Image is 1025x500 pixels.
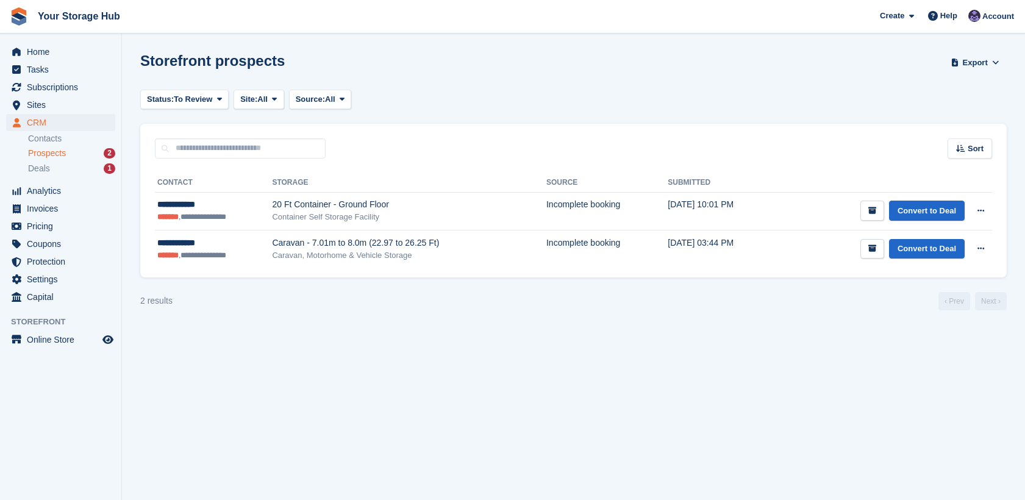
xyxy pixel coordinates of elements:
span: Coupons [27,235,100,252]
div: 2 results [140,295,173,307]
a: Contacts [28,133,115,145]
span: Protection [27,253,100,270]
th: Contact [155,173,272,193]
span: Prospects [28,148,66,159]
span: CRM [27,114,100,131]
a: menu [6,61,115,78]
a: menu [6,200,115,217]
span: Create [880,10,904,22]
a: Previous [938,292,970,310]
img: stora-icon-8386f47178a22dfd0bd8f6a31ec36ba5ce8667c1dd55bd0f319d3a0aa187defe.svg [10,7,28,26]
span: Capital [27,288,100,305]
button: Source: All [289,90,352,110]
span: All [257,93,268,105]
span: Site: [240,93,257,105]
div: 2 [104,148,115,159]
a: Next [975,292,1007,310]
th: Source [546,173,668,193]
a: Preview store [101,332,115,347]
img: Liam Beddard [968,10,980,22]
span: Storefront [11,316,121,328]
a: menu [6,79,115,96]
span: Status: [147,93,174,105]
nav: Page [936,292,1009,310]
button: Site: All [234,90,284,110]
span: All [325,93,335,105]
span: Settings [27,271,100,288]
span: Online Store [27,331,100,348]
span: Subscriptions [27,79,100,96]
a: menu [6,182,115,199]
div: 1 [104,163,115,174]
td: [DATE] 10:01 PM [668,192,776,230]
a: menu [6,253,115,270]
a: menu [6,331,115,348]
a: menu [6,43,115,60]
span: Sites [27,96,100,113]
td: Incomplete booking [546,230,668,268]
span: Invoices [27,200,100,217]
div: Caravan - 7.01m to 8.0m (22.97 to 26.25 Ft) [272,237,546,249]
div: Caravan, Motorhome & Vehicle Storage [272,249,546,262]
h1: Storefront prospects [140,52,285,69]
a: Convert to Deal [889,201,965,221]
span: Source: [296,93,325,105]
a: menu [6,235,115,252]
span: Pricing [27,218,100,235]
a: menu [6,288,115,305]
span: Deals [28,163,50,174]
button: Export [948,52,1002,73]
a: Convert to Deal [889,239,965,259]
span: Export [963,57,988,69]
span: Account [982,10,1014,23]
th: Submitted [668,173,776,193]
td: Incomplete booking [546,192,668,230]
button: Status: To Review [140,90,229,110]
div: 20 Ft Container - Ground Floor [272,198,546,211]
th: Storage [272,173,546,193]
a: Prospects 2 [28,147,115,160]
div: Container Self Storage Facility [272,211,546,223]
span: Help [940,10,957,22]
span: Analytics [27,182,100,199]
a: menu [6,218,115,235]
span: Sort [968,143,984,155]
a: menu [6,271,115,288]
a: menu [6,114,115,131]
a: Deals 1 [28,162,115,175]
span: Home [27,43,100,60]
span: To Review [174,93,212,105]
span: Tasks [27,61,100,78]
a: Your Storage Hub [33,6,125,26]
a: menu [6,96,115,113]
td: [DATE] 03:44 PM [668,230,776,268]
